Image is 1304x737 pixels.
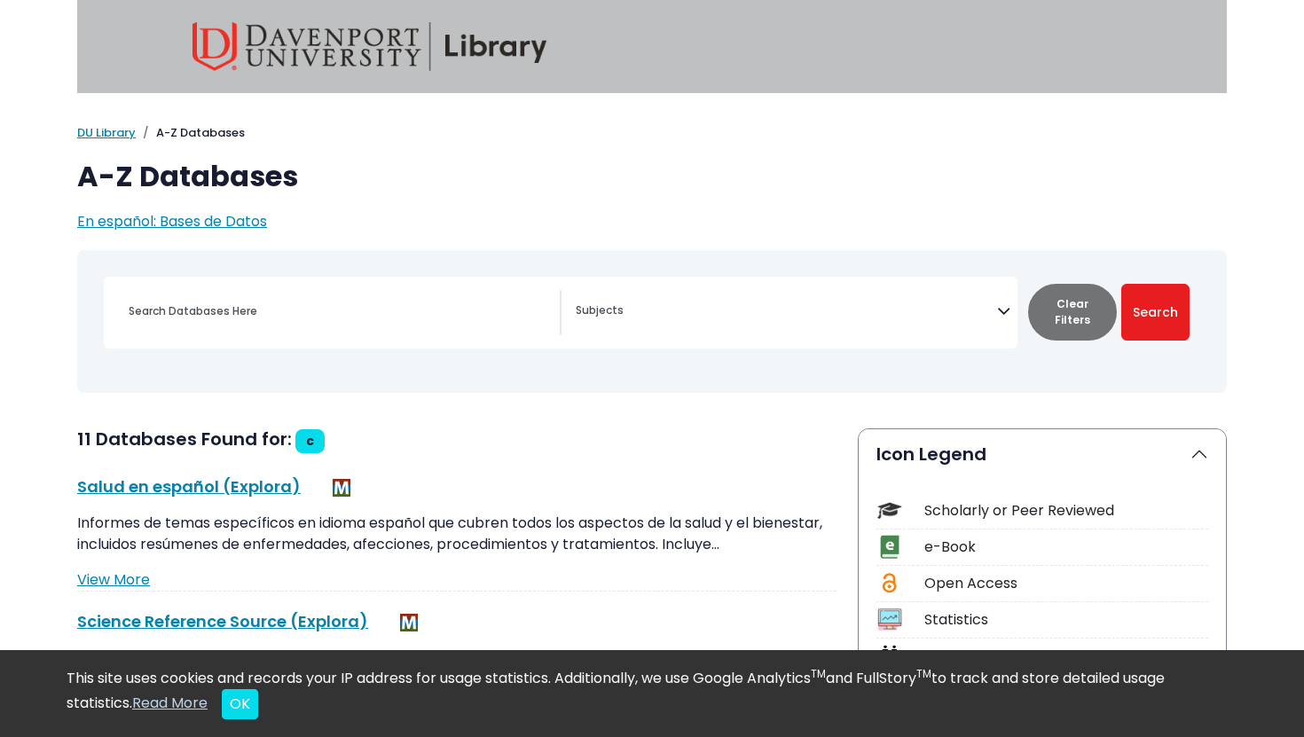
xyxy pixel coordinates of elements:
div: Demographics [924,646,1208,667]
img: MeL (Michigan electronic Library) [333,479,350,497]
nav: breadcrumb [77,124,1227,142]
img: Davenport University Library [192,22,547,71]
div: e-Book [924,537,1208,558]
div: This site uses cookies and records your IP address for usage statistics. Additionally, we use Goo... [67,668,1237,719]
a: Salud en español (Explora) [77,475,301,498]
a: Science Reference Source (Explora) [77,610,368,632]
nav: Search filters [77,250,1227,393]
button: Submit for Search Results [1121,284,1190,341]
button: Icon Legend [859,429,1226,479]
button: Close [222,689,258,719]
a: Read More [132,693,208,713]
div: Scholarly or Peer Reviewed [924,500,1208,521]
img: Icon Open Access [878,571,900,595]
div: Open Access [924,573,1208,594]
p: Periodicals, books, biographies, essays, more than 1,850 science videos from top educational publ... [77,647,837,690]
h1: A-Z Databases [77,160,1227,193]
img: Icon e-Book [877,535,901,559]
a: View More [77,569,150,590]
div: Statistics [924,609,1208,631]
button: Clear Filters [1028,284,1117,341]
input: Search database by title or keyword [118,298,560,324]
img: MeL (Michigan electronic Library) [400,614,418,631]
span: 11 Databases Found for: [77,427,292,451]
a: En español: Bases de Datos [77,211,267,231]
img: Icon Statistics [877,608,901,631]
li: A-Z Databases [136,124,245,142]
textarea: Search [576,305,997,319]
p: Informes de temas específicos en idioma español que cubren todos los aspectos de la salud y el bi... [77,513,837,555]
a: DU Library [77,124,136,141]
sup: TM [811,666,826,681]
img: Icon Scholarly or Peer Reviewed [877,498,901,522]
span: c [306,432,314,450]
img: Icon Demographics [877,644,901,668]
sup: TM [916,666,931,681]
